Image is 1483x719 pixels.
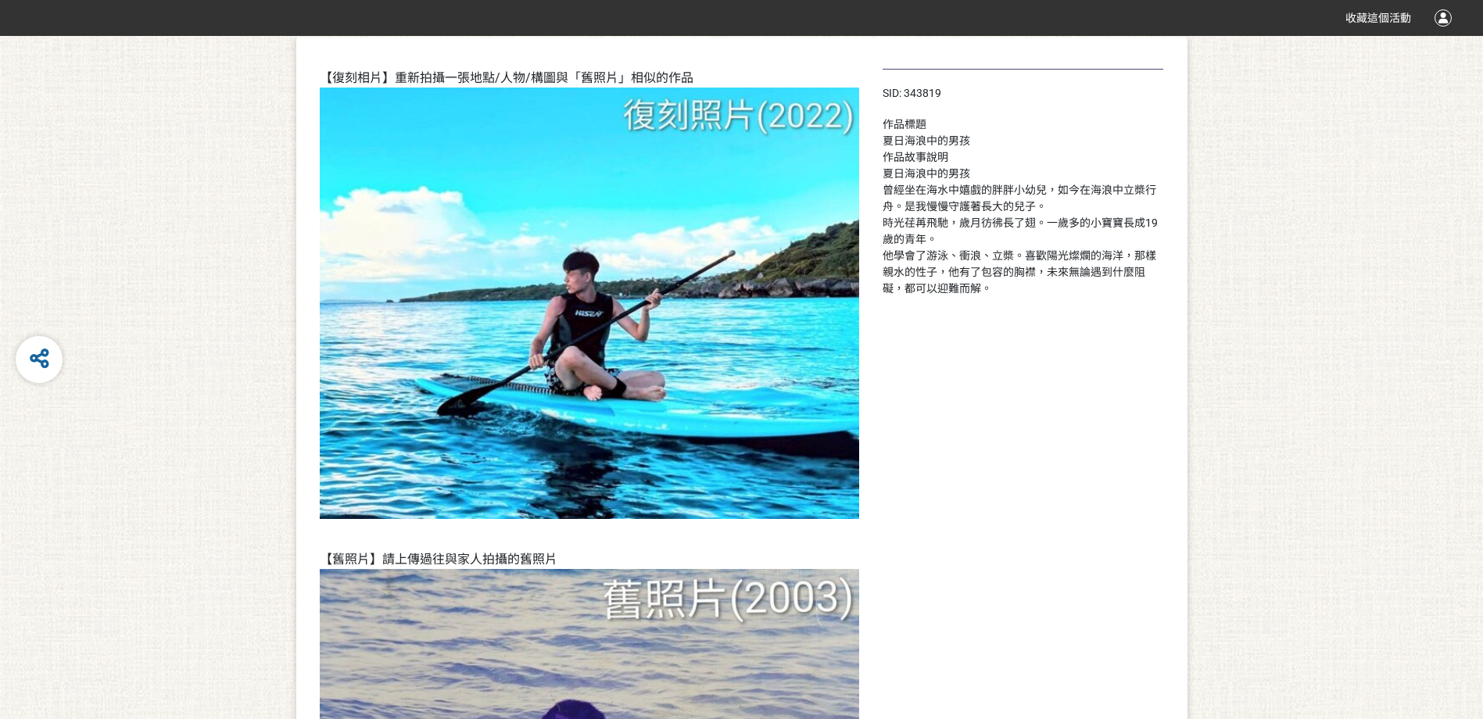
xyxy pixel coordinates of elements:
[883,151,948,163] span: 作品故事說明
[320,88,859,519] img: Image
[883,133,1164,149] div: 夏日海浪中的男孩
[883,87,941,99] span: SID: 343819
[883,166,1164,297] div: 夏日海浪中的男孩 曾經坐在海水中嬉戲的胖胖小幼兒，如今在海浪中立槳行舟。是我慢慢守護著長大的兒子。 時光荏苒飛馳，歲月彷彿長了翅。一歲多的小寶寶長成19歲的青年。 他學會了游泳、衝浪、立槳。喜歡...
[883,118,926,131] span: 作品標題
[320,70,693,85] span: 【復刻相片】重新拍攝一張地點/人物/構圖與「舊照片」相似的作品
[1345,12,1411,24] span: 收藏這個活動
[320,552,557,567] span: 【舊照片】請上傳過往與家人拍攝的舊照片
